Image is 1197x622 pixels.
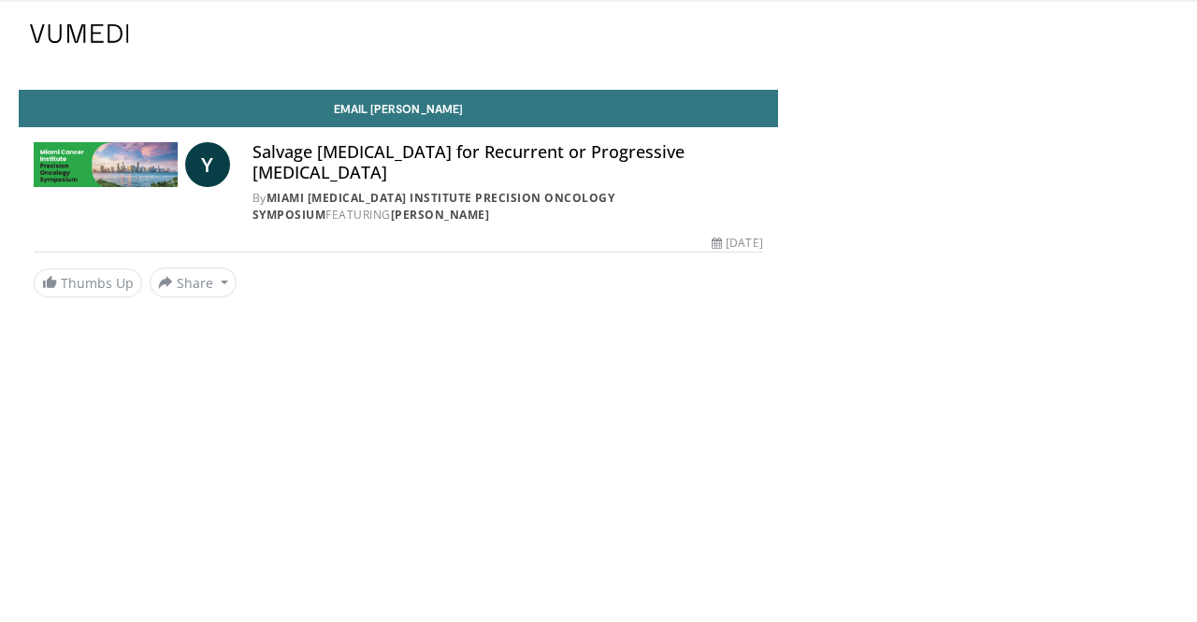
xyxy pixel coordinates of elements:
[34,142,178,187] img: Miami Cancer Institute Precision Oncology Symposium
[252,190,615,223] a: Miami [MEDICAL_DATA] Institute Precision Oncology Symposium
[712,235,762,252] div: [DATE]
[185,142,230,187] a: Y
[252,142,763,182] h4: Salvage [MEDICAL_DATA] for Recurrent or Progressive [MEDICAL_DATA]
[252,190,763,224] div: By FEATURING
[150,268,237,297] button: Share
[34,268,142,297] a: Thumbs Up
[30,24,129,43] img: VuMedi Logo
[19,90,778,127] a: Email [PERSON_NAME]
[391,207,490,223] a: [PERSON_NAME]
